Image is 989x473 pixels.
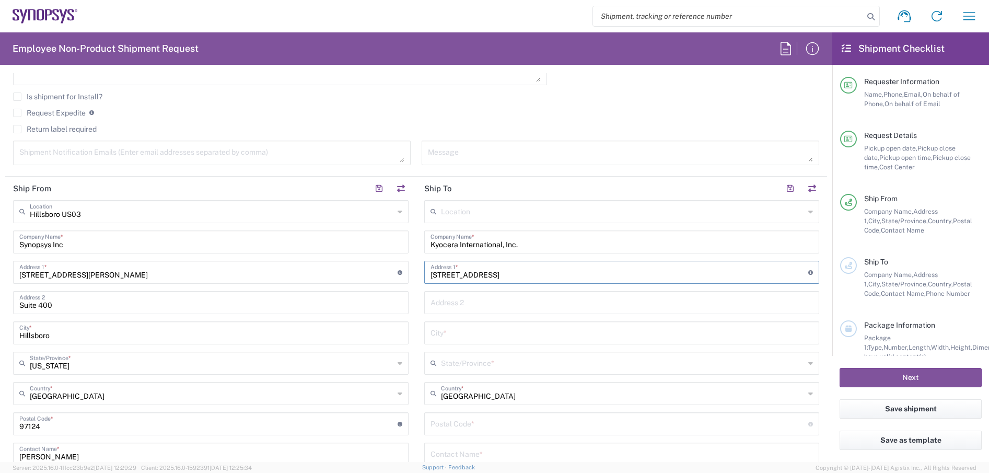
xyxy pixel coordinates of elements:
[210,465,252,471] span: [DATE] 12:25:34
[840,368,982,387] button: Next
[13,125,97,133] label: Return label required
[883,343,909,351] span: Number,
[94,465,136,471] span: [DATE] 12:29:29
[883,90,904,98] span: Phone,
[881,226,924,234] span: Contact Name
[13,465,136,471] span: Server: 2025.16.0-1ffcc23b9e2
[864,207,913,215] span: Company Name,
[864,321,935,329] span: Package Information
[864,90,883,98] span: Name,
[840,399,982,419] button: Save shipment
[864,194,898,203] span: Ship From
[868,343,883,351] span: Type,
[864,334,891,351] span: Package 1:
[13,183,51,194] h2: Ship From
[909,343,931,351] span: Length,
[864,131,917,140] span: Request Details
[864,77,939,86] span: Requester Information
[842,42,945,55] h2: Shipment Checklist
[904,90,923,98] span: Email,
[879,154,933,161] span: Pickup open time,
[868,217,881,225] span: City,
[928,217,953,225] span: Country,
[13,109,86,117] label: Request Expedite
[881,280,928,288] span: State/Province,
[881,290,926,297] span: Contact Name,
[864,144,917,152] span: Pickup open date,
[141,465,252,471] span: Client: 2025.16.0-1592391
[879,163,915,171] span: Cost Center
[931,343,950,351] span: Width,
[885,100,940,108] span: On behalf of Email
[881,217,928,225] span: State/Province,
[868,280,881,288] span: City,
[422,464,448,470] a: Support
[840,431,982,450] button: Save as template
[950,343,972,351] span: Height,
[926,290,970,297] span: Phone Number
[864,258,888,266] span: Ship To
[928,280,953,288] span: Country,
[13,93,102,101] label: Is shipment for Install?
[864,271,913,279] span: Company Name,
[424,183,452,194] h2: Ship To
[13,42,199,55] h2: Employee Non-Product Shipment Request
[448,464,475,470] a: Feedback
[816,463,976,472] span: Copyright © [DATE]-[DATE] Agistix Inc., All Rights Reserved
[593,6,864,26] input: Shipment, tracking or reference number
